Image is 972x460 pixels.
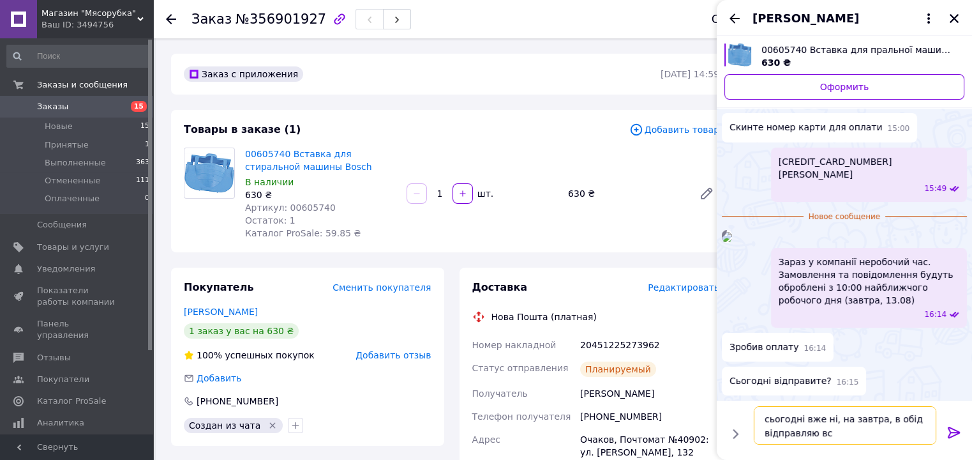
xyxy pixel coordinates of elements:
[184,307,258,317] a: [PERSON_NAME]
[888,123,910,134] span: 15:00 12.08.2025
[472,434,500,445] span: Адрес
[197,350,222,360] span: 100%
[184,123,301,135] span: Товары в заказе (1)
[729,341,799,354] span: Зробив оплату
[37,285,118,308] span: Показатели работы компании
[6,45,151,68] input: Поиск
[472,411,571,422] span: Телефон получателя
[166,13,176,26] div: Вернуться назад
[712,13,797,26] div: Статус заказа
[245,203,336,213] span: Артикул: 00605740
[472,340,557,350] span: Номер накладной
[37,352,71,364] span: Отзывы
[37,395,106,407] span: Каталог ProSale
[752,10,936,27] button: [PERSON_NAME]
[648,282,719,293] span: Редактировать
[37,79,128,91] span: Заказы и сообщения
[578,382,722,405] div: [PERSON_NAME]
[804,343,826,354] span: 16:14 12.08.2025
[245,177,294,187] span: В наличии
[472,281,528,293] span: Доставка
[45,175,100,187] span: Отмененные
[184,66,303,82] div: Заказ с приложения
[136,175,149,187] span: 111
[563,185,689,203] div: 630 ₴
[779,155,959,181] span: [CREDIT_CARD_NUMBER] [PERSON_NAME]
[333,282,431,293] span: Сменить покупателя
[661,69,719,79] time: [DATE] 14:59
[41,19,153,31] div: Ваш ID: 3494756
[37,241,109,253] span: Товары и услуги
[45,157,106,169] span: Выполненные
[804,211,885,222] span: Новое сообщение
[727,11,742,26] button: Назад
[488,310,600,323] div: Нова Пошта (платная)
[184,349,315,362] div: успешных покупок
[245,228,361,238] span: Каталог ProSale: 59.85 ₴
[37,374,89,385] span: Покупатели
[761,43,954,56] span: 00605740 Вставка для пральної машини Bosch
[694,181,719,206] a: Редактировать
[761,57,791,68] span: 630 ₴
[578,405,722,428] div: [PHONE_NUMBER]
[189,420,260,431] span: Создан из чата
[724,43,964,69] a: Посмотреть товар
[37,318,118,341] span: Панель управления
[136,157,149,169] span: 363
[245,188,396,201] div: 630 ₴
[41,8,137,19] span: Магазин "Мясорубка"
[245,215,295,226] span: Остаток: 1
[45,121,73,132] span: Новые
[724,74,964,100] a: Оформить
[145,193,149,204] span: 0
[727,425,744,442] button: Показать кнопки
[191,11,232,27] span: Заказ
[45,193,100,204] span: Оплаченные
[754,406,936,445] textarea: сьогодні вже ні, на завтра, в обід відправляю вс
[37,101,68,112] span: Заказы
[472,363,569,373] span: Статус отправления
[924,183,946,194] span: 15:49 12.08.2025
[236,11,326,27] span: №356901927
[45,139,89,151] span: Принятые
[355,350,431,360] span: Добавить отзыв
[184,323,299,339] div: 1 заказ у вас на 630 ₴
[37,263,95,275] span: Уведомления
[729,121,883,134] span: Скинте номер карти для оплати
[752,10,859,27] span: [PERSON_NAME]
[195,395,280,408] div: [PHONE_NUMBER]
[472,388,528,399] span: Получатель
[474,187,495,200] div: шт.
[37,417,84,429] span: Аналитика
[245,149,372,172] a: 00605740 Вставка для стиральной машины Bosch
[184,153,234,193] img: 00605740 Вставка для стиральной машины Bosch
[37,219,87,231] span: Сообщения
[728,43,751,66] img: 6624067733_w640_h640_00605740-vstavka-dlya.jpg
[837,377,859,388] span: 16:15 12.08.2025
[946,11,962,26] button: Закрыть
[629,123,719,137] span: Добавить товар
[578,333,722,356] div: 20451225273962
[145,139,149,151] span: 1
[197,373,241,383] span: Добавить
[924,309,946,320] span: 16:14 12.08.2025
[184,281,253,293] span: Покупатель
[131,101,147,112] span: 15
[580,362,656,377] div: Планируемый
[267,420,278,431] svg: Удалить метку
[722,232,732,242] img: 82d61abc-e8f6-4bce-89af-932b0f290454_w500_h500
[779,256,959,307] span: Зараз у компанії неробочий час. Замовлення та повідомлення будуть оброблені з 10:00 найближчого р...
[140,121,149,132] span: 15
[729,374,832,388] span: Сьогодні відправите?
